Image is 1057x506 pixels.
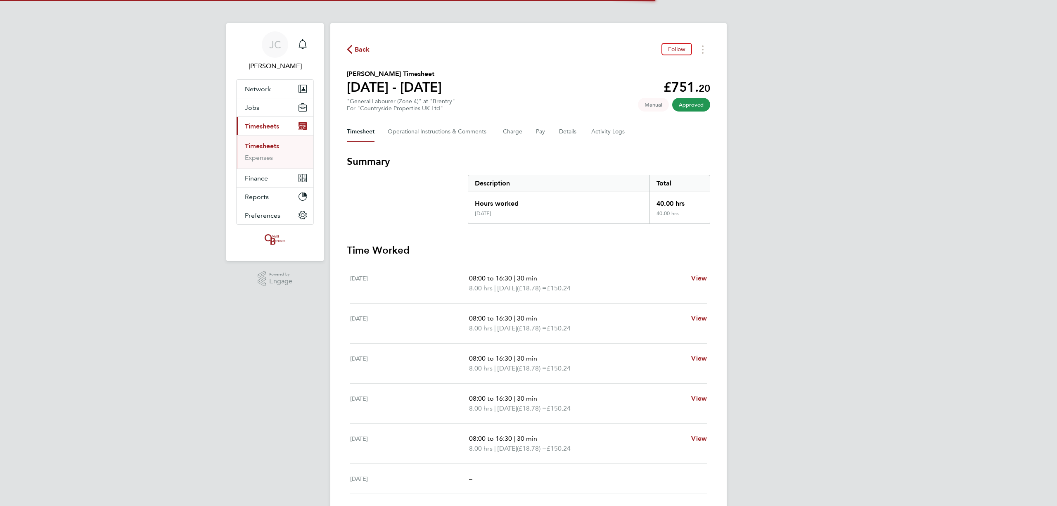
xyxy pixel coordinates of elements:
span: View [691,435,707,442]
span: £150.24 [547,284,571,292]
h3: Summary [347,155,710,168]
span: (£18.78) = [517,284,547,292]
span: View [691,274,707,282]
button: Back [347,44,370,55]
a: View [691,394,707,404]
span: 8.00 hrs [469,444,493,452]
nav: Main navigation [226,23,324,261]
button: Timesheets [237,117,313,135]
span: £150.24 [547,364,571,372]
span: | [494,284,496,292]
button: Activity Logs [591,122,626,142]
button: Reports [237,188,313,206]
app-decimal: £751. [664,79,710,95]
span: | [514,435,515,442]
span: | [494,444,496,452]
button: Network [237,80,313,98]
span: 08:00 to 16:30 [469,435,512,442]
a: Powered byEngage [258,271,293,287]
a: Timesheets [245,142,279,150]
span: Jobs [245,104,259,112]
a: Expenses [245,154,273,162]
span: Preferences [245,211,280,219]
span: | [494,324,496,332]
span: – [469,475,472,482]
span: £150.24 [547,324,571,332]
span: View [691,394,707,402]
button: Timesheets Menu [695,43,710,56]
div: Timesheets [237,135,313,169]
div: [DATE] [350,273,469,293]
a: View [691,434,707,444]
span: | [514,274,515,282]
span: 8.00 hrs [469,284,493,292]
span: | [494,404,496,412]
div: Description [468,175,649,192]
div: Summary [468,175,710,224]
a: Go to home page [236,233,314,246]
h3: Time Worked [347,244,710,257]
span: [DATE] [498,404,517,413]
span: Reports [245,193,269,201]
div: Total [649,175,710,192]
span: 08:00 to 16:30 [469,274,512,282]
span: 8.00 hrs [469,324,493,332]
button: Charge [503,122,523,142]
span: Back [355,45,370,55]
span: Network [245,85,271,93]
span: Follow [668,45,685,53]
span: 20 [699,82,710,94]
div: [DATE] [475,210,491,217]
div: [DATE] [350,474,469,484]
a: View [691,273,707,283]
span: | [494,364,496,372]
button: Preferences [237,206,313,224]
span: £150.24 [547,444,571,452]
h1: [DATE] - [DATE] [347,79,442,95]
span: 30 min [517,314,537,322]
a: View [691,354,707,363]
span: (£18.78) = [517,364,547,372]
div: For "Countryside Properties UK Ltd" [347,105,455,112]
span: JC [269,39,281,50]
button: Follow [661,43,692,55]
button: Details [559,122,578,142]
div: [DATE] [350,434,469,454]
button: Operational Instructions & Comments [388,122,490,142]
span: View [691,314,707,322]
span: Engage [269,278,292,285]
span: | [514,394,515,402]
a: JC[PERSON_NAME] [236,31,314,71]
span: [DATE] [498,363,517,373]
span: Timesheets [245,122,279,130]
button: Finance [237,169,313,187]
img: oneillandbrennan-logo-retina.png [263,233,287,246]
span: 30 min [517,394,537,402]
span: This timesheet has been approved. [672,98,710,112]
span: 08:00 to 16:30 [469,314,512,322]
span: 30 min [517,274,537,282]
button: Timesheet [347,122,374,142]
div: [DATE] [350,354,469,373]
span: [DATE] [498,444,517,454]
span: | [514,354,515,362]
span: (£18.78) = [517,444,547,452]
div: 40.00 hrs [649,210,710,223]
span: (£18.78) = [517,324,547,332]
span: 8.00 hrs [469,404,493,412]
button: Pay [536,122,546,142]
div: [DATE] [350,314,469,333]
span: 08:00 to 16:30 [469,354,512,362]
button: Jobs [237,98,313,116]
span: | [514,314,515,322]
div: [DATE] [350,394,469,413]
span: (£18.78) = [517,404,547,412]
div: "General Labourer (Zone 4)" at "Brentry" [347,98,455,112]
span: [DATE] [498,283,517,293]
h2: [PERSON_NAME] Timesheet [347,69,442,79]
span: View [691,354,707,362]
span: Finance [245,174,268,182]
div: Hours worked [468,192,649,210]
span: 30 min [517,435,537,442]
span: Powered by [269,271,292,278]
